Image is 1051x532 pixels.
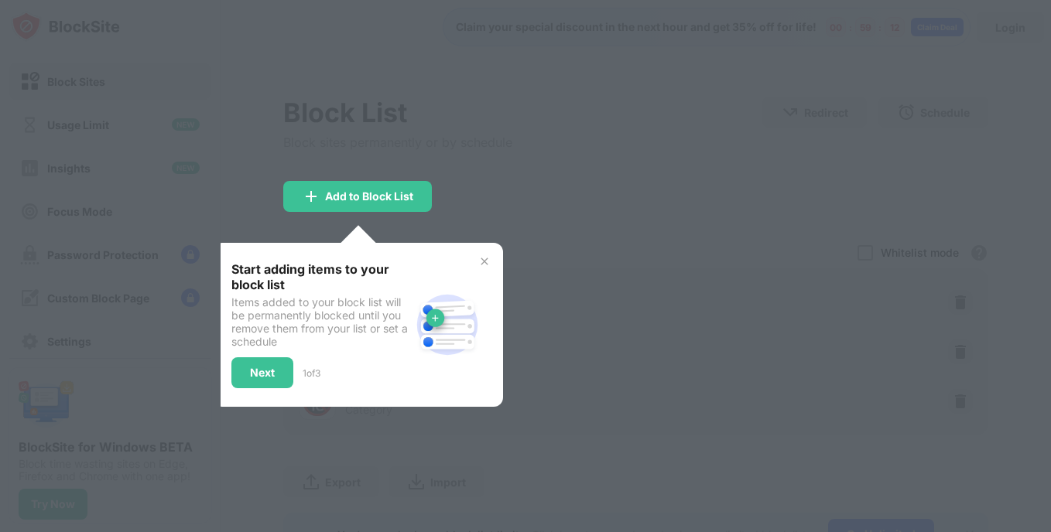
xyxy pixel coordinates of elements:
div: Start adding items to your block list [231,261,410,292]
div: Add to Block List [325,190,413,203]
div: 1 of 3 [303,367,320,379]
img: block-site.svg [410,288,484,362]
div: Next [250,367,275,379]
img: x-button.svg [478,255,491,268]
div: Items added to your block list will be permanently blocked until you remove them from your list o... [231,295,410,348]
